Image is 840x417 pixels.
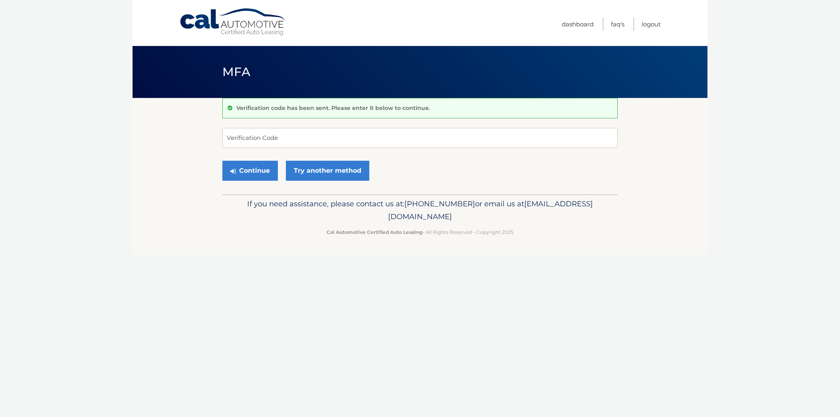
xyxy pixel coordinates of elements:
[222,128,618,148] input: Verification Code
[228,228,612,236] p: - All Rights Reserved - Copyright 2025
[236,104,430,112] p: Verification code has been sent. Please enter it below to continue.
[222,161,278,181] button: Continue
[404,199,475,208] span: [PHONE_NUMBER]
[642,18,661,31] a: Logout
[611,18,624,31] a: FAQ's
[562,18,594,31] a: Dashboard
[222,64,250,79] span: MFA
[327,229,422,235] strong: Cal Automotive Certified Auto Leasing
[388,199,593,221] span: [EMAIL_ADDRESS][DOMAIN_NAME]
[179,8,287,36] a: Cal Automotive
[286,161,369,181] a: Try another method
[228,198,612,223] p: If you need assistance, please contact us at: or email us at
